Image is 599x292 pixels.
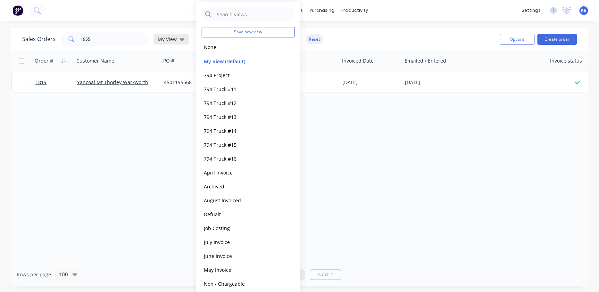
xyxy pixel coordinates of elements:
button: Archived [202,182,281,190]
div: [DATE] [405,78,544,87]
div: productivity [338,5,372,16]
img: Factory [13,5,23,16]
span: 1819 [35,79,47,86]
button: May Invoice [202,266,281,274]
button: Create order [537,34,577,45]
span: KB [581,7,586,14]
button: 794 Truck #15 [202,140,281,148]
button: 794 Project [202,71,281,79]
div: [DATE] [342,79,399,86]
div: Order # [35,57,53,64]
div: purchasing [306,5,338,16]
button: 794 Truck #13 [202,113,281,121]
button: My View (Default) [202,57,281,65]
div: settings [518,5,544,16]
button: June Invoice [202,252,281,260]
button: 794 Truck #16 [202,154,281,162]
button: July Invoice [202,238,281,246]
input: Search views [216,7,291,21]
button: 794 Truck #11 [202,85,281,93]
button: Job Costing [202,224,281,232]
button: Options [500,34,534,45]
div: Emailed / Entered [405,57,446,64]
button: Save new view [202,27,295,37]
button: 794 Truck #12 [202,99,281,107]
button: August Invoiced [202,196,281,204]
div: Invoice status [550,57,582,64]
a: Yancoal Mt Thorley Warkworth [77,79,148,86]
a: 1819 [35,72,77,93]
h1: Sales Orders [22,36,56,42]
div: 4501195568 [164,79,208,86]
button: Reset [306,34,323,44]
button: April Invoice [202,168,281,176]
button: Defualt [202,210,281,218]
div: Customer Name [76,57,114,64]
a: Next page [310,271,341,278]
button: Non - Chargeable [202,279,281,287]
span: My View [158,35,177,43]
button: None [202,43,281,51]
div: PO # [163,57,174,64]
div: Invoiced Date [342,57,374,64]
input: Search... [81,32,148,46]
span: Next [318,271,329,278]
button: 794 Truck #14 [202,127,281,135]
span: Rows per page [17,271,51,278]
